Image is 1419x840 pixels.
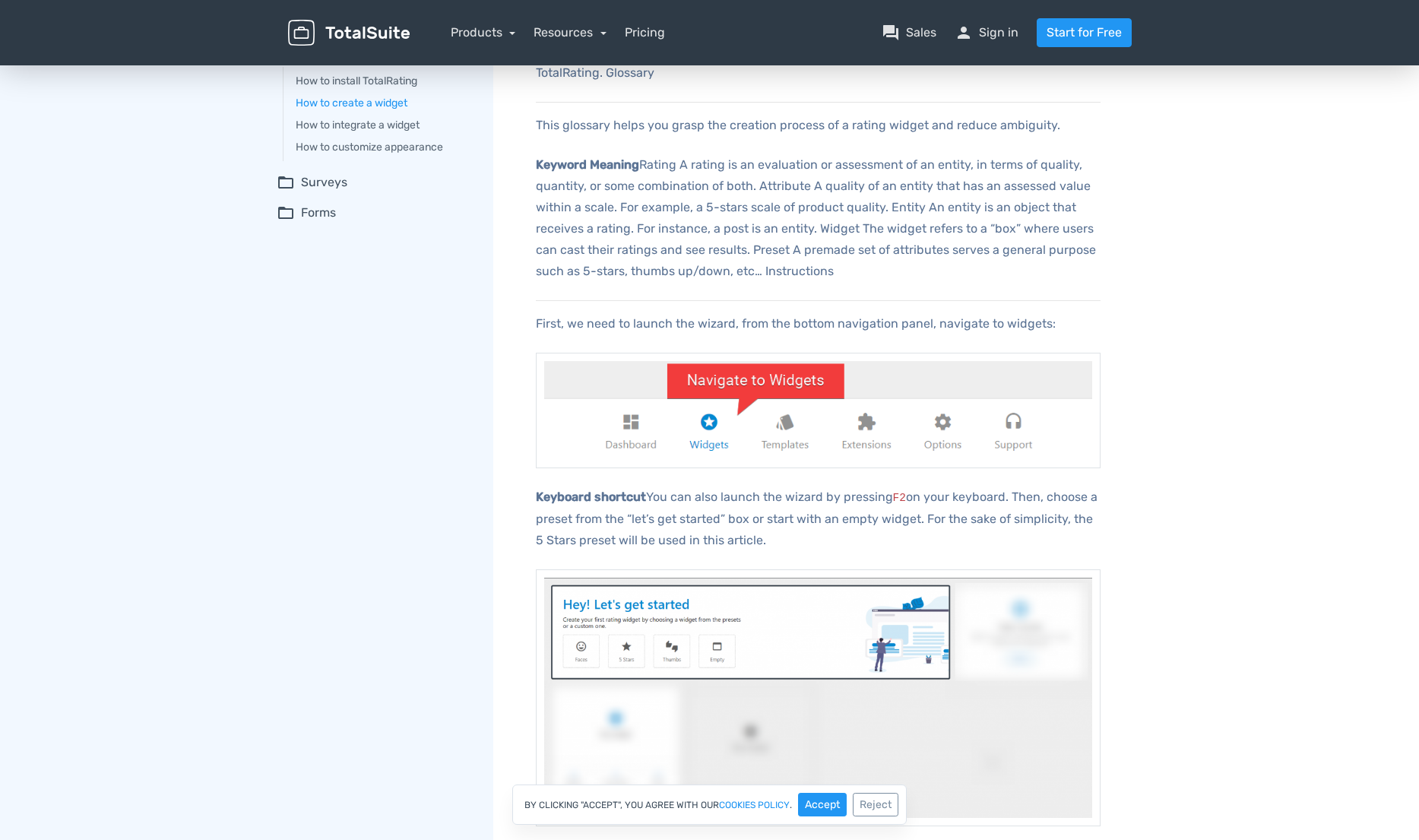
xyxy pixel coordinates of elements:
[536,313,1101,334] p: First, we need to launch the wizard, from the bottom navigation panel, navigate to widgets:
[277,204,295,222] span: folder_open
[296,95,472,111] a: How to create a widget
[536,569,1101,826] img: TotalRating wizard launcher
[536,157,587,172] b: Keyword
[536,115,1101,136] p: This glossary helps you grasp the creation process of a rating widget and reduce ambiguity.
[288,20,410,46] img: TotalSuite for WordPress
[451,25,516,40] a: Products
[296,117,472,133] a: How to integrate a widget
[893,492,906,504] code: F2
[853,793,898,816] button: Reject
[955,24,973,42] span: person
[882,24,936,42] a: question_answerSales
[536,490,646,504] b: Keyboard shortcut
[277,173,472,192] summary: folder_openSurveys
[882,24,900,42] span: question_answer
[536,487,1101,551] p: You can also launch the wizard by pressing on your keyboard. Then, choose a preset from the “let’...
[534,25,607,40] a: Resources
[536,353,1101,469] img: null
[277,173,295,192] span: folder_open
[512,785,907,825] div: By clicking "Accept", you agree with our .
[719,800,790,810] a: cookies policy
[625,24,665,42] a: Pricing
[536,154,1101,282] p: Rating A rating is an evaluation or assessment of an entity, in terms of quality, quantity, or so...
[798,793,847,816] button: Accept
[955,24,1018,42] a: personSign in
[296,73,472,89] a: How to install TotalRating
[296,139,472,155] a: How to customize appearance
[1037,18,1132,47] a: Start for Free
[590,157,639,172] b: Meaning
[277,204,472,222] summary: folder_openForms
